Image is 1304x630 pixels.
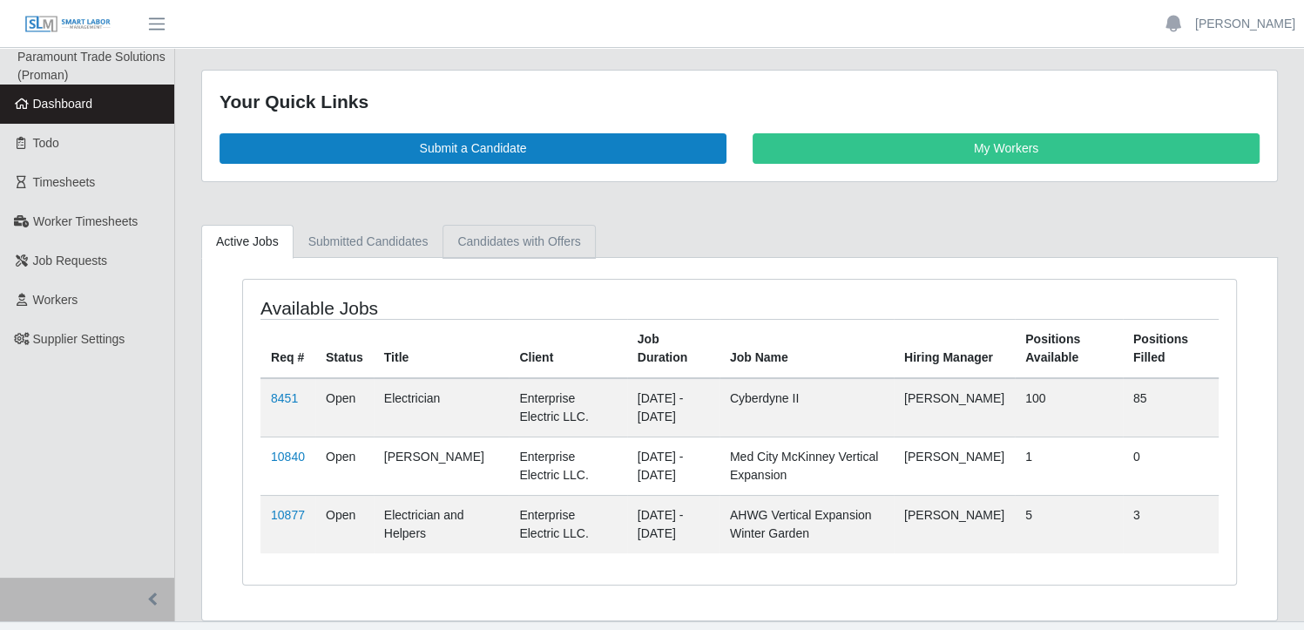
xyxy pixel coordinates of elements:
a: Submitted Candidates [294,225,443,259]
td: 5 [1015,495,1123,553]
a: My Workers [753,133,1260,164]
th: Job Name [720,319,894,378]
td: Enterprise Electric LLC. [509,378,626,437]
td: Open [315,378,374,437]
td: 3 [1123,495,1219,553]
th: Title [374,319,510,378]
th: Hiring Manager [894,319,1015,378]
td: [PERSON_NAME] [374,437,510,495]
td: [PERSON_NAME] [894,495,1015,553]
td: 100 [1015,378,1123,437]
td: Med City McKinney Vertical Expansion [720,437,894,495]
td: Electrician and Helpers [374,495,510,553]
td: Electrician [374,378,510,437]
th: Client [509,319,626,378]
a: 10840 [271,450,305,464]
td: [DATE] - [DATE] [627,495,720,553]
td: Enterprise Electric LLC. [509,437,626,495]
td: Cyberdyne II [720,378,894,437]
td: 1 [1015,437,1123,495]
th: Job Duration [627,319,720,378]
span: Job Requests [33,254,108,268]
span: Todo [33,136,59,150]
td: [DATE] - [DATE] [627,437,720,495]
td: 85 [1123,378,1219,437]
th: Positions Available [1015,319,1123,378]
span: Workers [33,293,78,307]
td: Open [315,495,374,553]
span: Paramount Trade Solutions (Proman) [17,50,166,82]
a: [PERSON_NAME] [1195,15,1295,33]
a: Candidates with Offers [443,225,595,259]
div: Your Quick Links [220,88,1260,116]
a: Submit a Candidate [220,133,726,164]
th: Req # [260,319,315,378]
span: Supplier Settings [33,332,125,346]
th: Positions Filled [1123,319,1219,378]
a: Active Jobs [201,225,294,259]
span: Dashboard [33,97,93,111]
h4: Available Jobs [260,297,645,319]
td: [DATE] - [DATE] [627,378,720,437]
td: Enterprise Electric LLC. [509,495,626,553]
td: [PERSON_NAME] [894,378,1015,437]
td: Open [315,437,374,495]
img: SLM Logo [24,15,111,34]
td: 0 [1123,437,1219,495]
td: [PERSON_NAME] [894,437,1015,495]
span: Worker Timesheets [33,214,138,228]
span: Timesheets [33,175,96,189]
td: AHWG Vertical Expansion Winter Garden [720,495,894,553]
a: 10877 [271,508,305,522]
th: Status [315,319,374,378]
a: 8451 [271,391,298,405]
